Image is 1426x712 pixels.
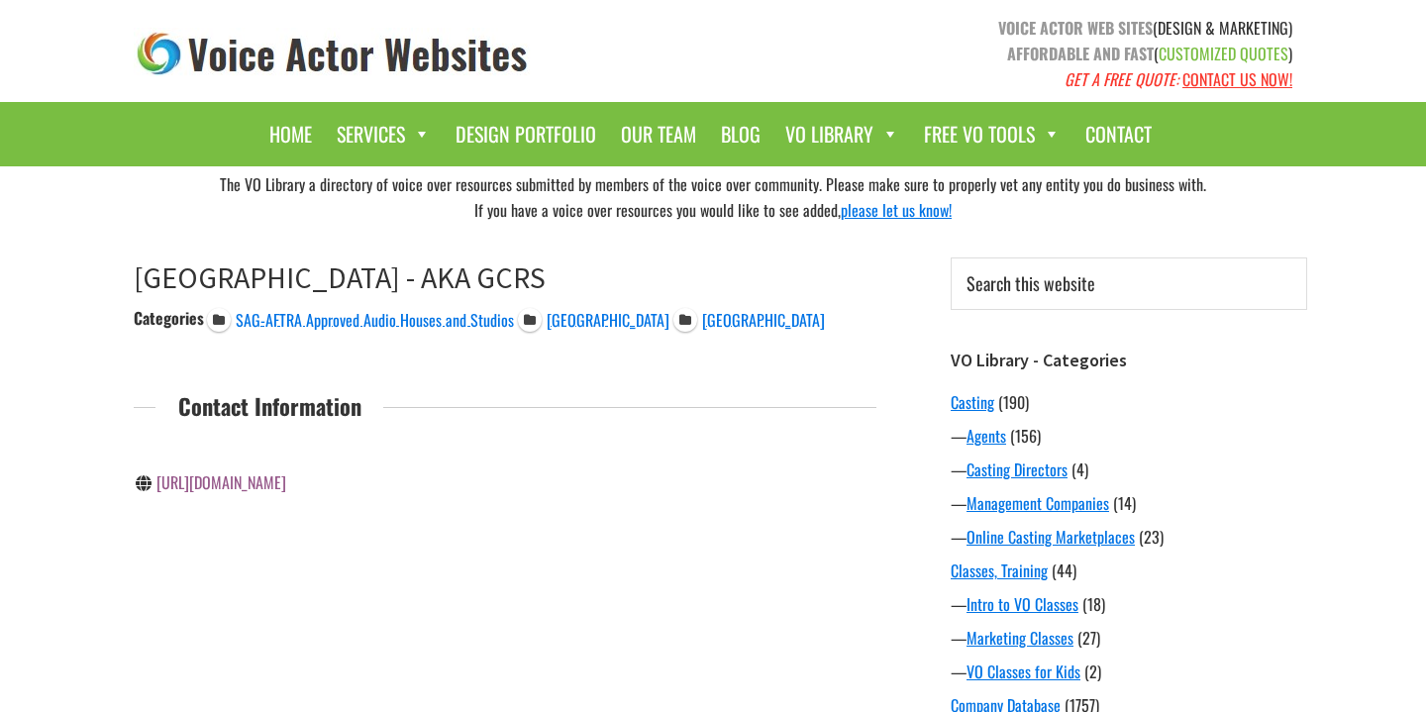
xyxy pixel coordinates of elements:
[951,350,1307,371] h3: VO Library - Categories
[702,308,825,332] span: [GEOGRAPHIC_DATA]
[1052,559,1076,582] span: (44)
[1082,592,1105,616] span: (18)
[951,424,1307,448] div: —
[1007,42,1154,65] strong: AFFORDABLE AND FAST
[547,308,669,332] span: [GEOGRAPHIC_DATA]
[673,306,825,330] a: [GEOGRAPHIC_DATA]
[134,306,204,330] div: Categories
[998,390,1029,414] span: (190)
[967,626,1073,650] a: Marketing Classes
[155,388,383,424] span: Contact Information
[446,112,606,156] a: Design Portfolio
[156,470,286,494] a: [URL][DOMAIN_NAME]
[1071,458,1088,481] span: (4)
[775,112,909,156] a: VO Library
[998,16,1153,40] strong: VOICE ACTOR WEB SITES
[134,259,876,295] h1: [GEOGRAPHIC_DATA] - AKA GCRS
[1113,491,1136,515] span: (14)
[951,592,1307,616] div: —
[259,112,322,156] a: Home
[711,112,770,156] a: Blog
[967,458,1068,481] a: Casting Directors
[967,491,1109,515] a: Management Companies
[1139,525,1164,549] span: (23)
[951,390,994,414] a: Casting
[967,660,1080,683] a: VO Classes for Kids
[951,525,1307,549] div: —
[134,259,876,539] article: Grand Central Sound Studios - AKA GCRS
[1075,112,1162,156] a: Contact
[1182,67,1292,91] a: CONTACT US NOW!
[1010,424,1041,448] span: (156)
[327,112,441,156] a: Services
[119,166,1307,228] div: The VO Library a directory of voice over resources submitted by members of the voice over communi...
[611,112,706,156] a: Our Team
[967,525,1135,549] a: Online Casting Marketplaces
[1084,660,1101,683] span: (2)
[1159,42,1288,65] span: CUSTOMIZED QUOTES
[951,458,1307,481] div: —
[841,198,952,222] a: please let us know!
[518,306,669,330] a: [GEOGRAPHIC_DATA]
[967,424,1006,448] a: Agents
[134,28,532,80] img: voice_actor_websites_logo
[967,592,1078,616] a: Intro to VO Classes
[728,15,1292,92] p: (DESIGN & MARKETING) ( )
[207,306,514,330] a: SAG-AFTRA Approved Audio Houses and Studios
[1077,626,1100,650] span: (27)
[236,308,514,332] span: SAG-AFTRA Approved Audio Houses and Studios
[914,112,1070,156] a: Free VO Tools
[951,660,1307,683] div: —
[951,257,1307,310] input: Search this website
[951,491,1307,515] div: —
[1065,67,1178,91] em: GET A FREE QUOTE:
[951,559,1048,582] a: Classes, Training
[951,626,1307,650] div: —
